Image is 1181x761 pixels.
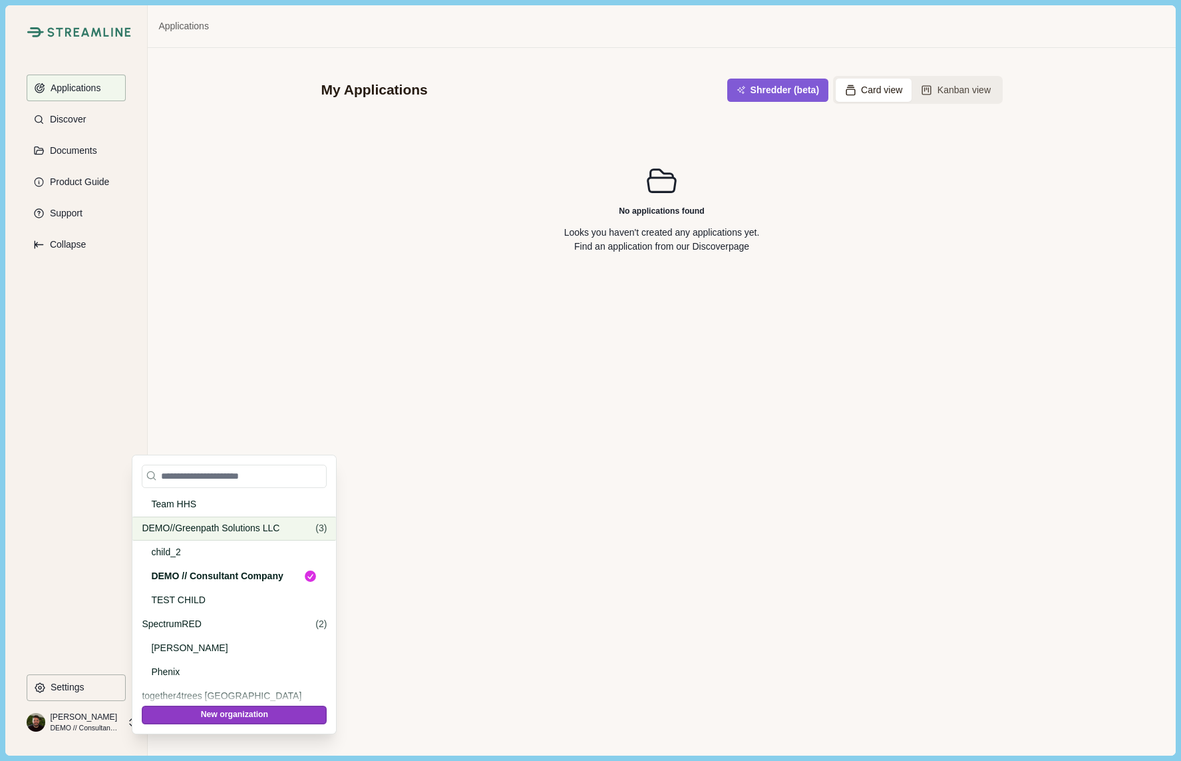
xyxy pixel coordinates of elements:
[27,137,126,164] button: Documents
[27,200,126,226] button: Support
[151,569,294,583] p: DEMO // Consultant Company
[836,79,912,102] button: Card view
[321,81,428,99] div: My Applications
[46,682,84,693] p: Settings
[151,665,313,679] p: Phenix
[619,206,705,216] h2: No applications found
[27,713,45,732] img: profile picture
[315,617,327,631] div: ( 2 )
[45,239,86,250] p: Collapse
[27,27,126,37] a: Streamline Climate LogoStreamline Climate Logo
[27,674,126,706] a: Settings
[27,231,126,258] button: Expand
[27,27,43,37] img: Streamline Climate Logo
[45,114,86,125] p: Discover
[564,226,760,254] p: Looks you haven't created any applications yet. Find an application from our page
[142,521,311,535] p: DEMO//Greenpath Solutions LLC
[45,176,110,188] p: Product Guide
[46,83,101,94] p: Applications
[27,674,126,701] button: Settings
[27,168,126,195] button: Product Guide
[151,545,313,559] p: child_2
[47,27,131,37] img: Streamline Climate Logo
[27,75,126,101] button: Applications
[315,521,327,535] div: ( 3 )
[158,19,209,33] a: Applications
[50,723,119,734] p: DEMO // Consultant Company
[142,706,327,724] button: New organization
[45,145,97,156] p: Documents
[151,593,313,607] p: TEST CHILD
[50,711,119,723] p: [PERSON_NAME]
[912,79,1000,102] button: Kanban view
[692,241,728,252] a: Discover
[27,106,126,132] button: Discover
[151,641,313,655] p: [PERSON_NAME]
[142,617,311,631] p: SpectrumRED
[151,497,313,511] p: Team HHS
[45,208,83,219] p: Support
[727,79,828,102] button: Shredder (beta)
